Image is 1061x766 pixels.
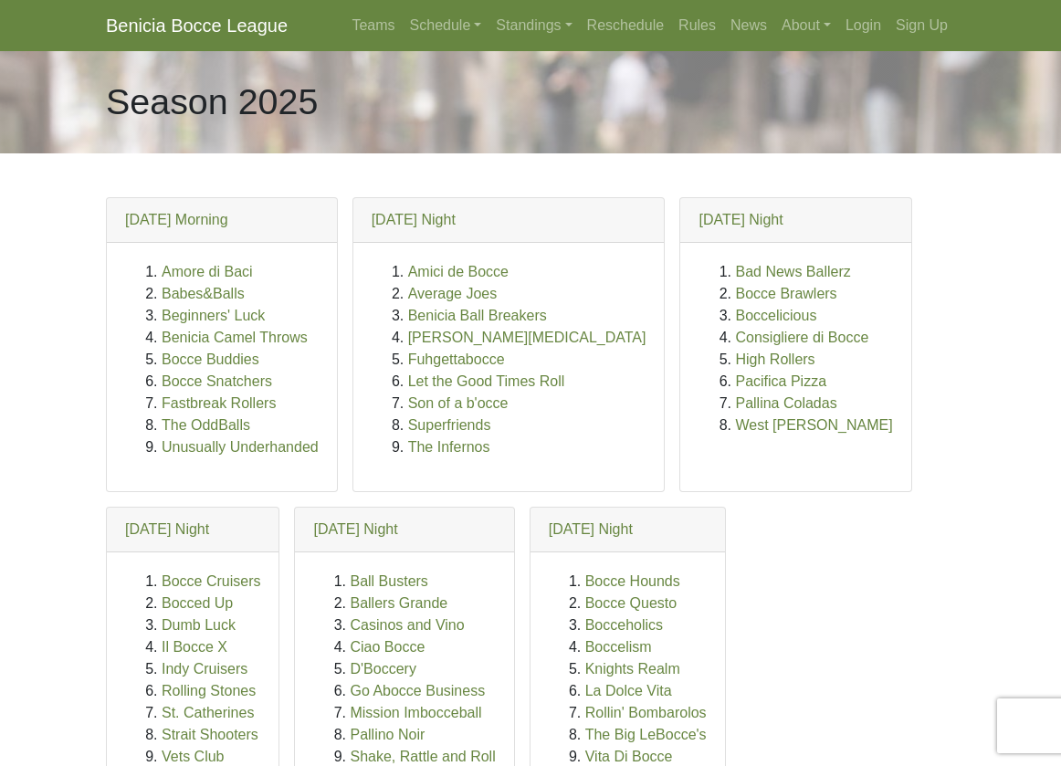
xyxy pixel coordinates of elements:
a: Indy Cruisers [162,661,247,677]
a: Pacifica Pizza [735,373,826,389]
a: [DATE] Night [125,521,209,537]
a: The Big LeBocce's [585,727,707,742]
a: Babes&Balls [162,286,245,301]
a: Vita Di Bocce [585,749,673,764]
a: Superfriends [408,417,491,433]
a: Benicia Ball Breakers [408,308,547,323]
a: Rollin' Bombarolos [585,705,707,720]
a: Rules [671,7,723,44]
a: Reschedule [580,7,672,44]
a: Benicia Camel Throws [162,330,308,345]
a: Boccelism [585,639,652,655]
a: Pallino Noir [350,727,425,742]
a: Teams [344,7,402,44]
a: Bocce Buddies [162,352,259,367]
a: Schedule [403,7,489,44]
a: Dumb Luck [162,617,236,633]
a: West [PERSON_NAME] [735,417,892,433]
a: The OddBalls [162,417,250,433]
a: La Dolce Vita [585,683,672,698]
a: Bocce Hounds [585,573,680,589]
a: Mission Imbocceball [350,705,481,720]
a: Rolling Stones [162,683,256,698]
a: Amici de Bocce [408,264,509,279]
a: Amore di Baci [162,264,253,279]
a: Bocce Questo [585,595,678,611]
a: Knights Realm [585,661,680,677]
a: News [723,7,774,44]
a: Bocced Up [162,595,233,611]
a: Unusually Underhanded [162,439,319,455]
a: Go Abocce Business [350,683,485,698]
a: Shake, Rattle and Roll [350,749,495,764]
a: Bocce Cruisers [162,573,260,589]
a: D'Boccery [350,661,415,677]
a: Strait Shooters [162,727,258,742]
a: The Infernos [408,439,490,455]
a: Login [838,7,888,44]
a: Ball Busters [350,573,427,589]
a: Bad News Ballerz [735,264,850,279]
a: High Rollers [735,352,814,367]
a: Casinos and Vino [350,617,464,633]
h1: Season 2025 [106,80,318,123]
a: [DATE] Night [699,212,783,227]
a: Benicia Bocce League [106,7,288,44]
a: About [774,7,838,44]
a: Il Bocce X [162,639,227,655]
a: Son of a b'occe [408,395,509,411]
a: [DATE] Night [549,521,633,537]
a: Standings [488,7,579,44]
a: Let the Good Times Roll [408,373,565,389]
a: Boccelicious [735,308,816,323]
a: [DATE] Night [372,212,456,227]
a: Fuhgettabocce [408,352,505,367]
a: Average Joes [408,286,498,301]
a: Beginners' Luck [162,308,265,323]
a: Vets Club [162,749,224,764]
a: Ciao Bocce [350,639,425,655]
a: Ballers Grande [350,595,447,611]
a: Consigliere di Bocce [735,330,868,345]
a: Pallina Coladas [735,395,836,411]
a: Bocceholics [585,617,663,633]
a: [PERSON_NAME][MEDICAL_DATA] [408,330,646,345]
a: Bocce Snatchers [162,373,272,389]
a: [DATE] Night [313,521,397,537]
a: [DATE] Morning [125,212,228,227]
a: Sign Up [888,7,955,44]
a: Bocce Brawlers [735,286,836,301]
a: St. Catherines [162,705,254,720]
a: Fastbreak Rollers [162,395,276,411]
